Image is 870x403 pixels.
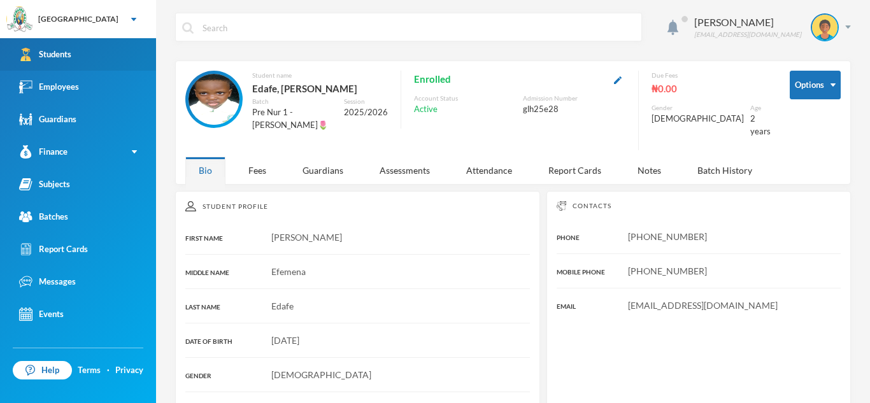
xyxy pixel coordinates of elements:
[189,74,239,125] img: STUDENT
[628,265,707,276] span: [PHONE_NUMBER]
[19,178,70,191] div: Subjects
[13,361,72,380] a: Help
[235,157,280,184] div: Fees
[107,364,110,377] div: ·
[19,210,68,223] div: Batches
[38,13,118,25] div: [GEOGRAPHIC_DATA]
[628,300,778,311] span: [EMAIL_ADDRESS][DOMAIN_NAME]
[624,157,674,184] div: Notes
[271,266,306,277] span: Efemena
[652,113,744,125] div: [DEMOGRAPHIC_DATA]
[252,80,388,97] div: Edafe, [PERSON_NAME]
[694,15,801,30] div: [PERSON_NAME]
[252,71,388,80] div: Student name
[271,232,342,243] span: [PERSON_NAME]
[201,13,635,42] input: Search
[652,80,771,97] div: ₦0.00
[252,106,334,131] div: Pre Nur 1 - [PERSON_NAME]🌷
[78,364,101,377] a: Terms
[19,80,79,94] div: Employees
[271,369,371,380] span: [DEMOGRAPHIC_DATA]
[535,157,615,184] div: Report Cards
[694,30,801,39] div: [EMAIL_ADDRESS][DOMAIN_NAME]
[289,157,357,184] div: Guardians
[523,103,625,116] div: glh25e28
[812,15,838,40] img: STUDENT
[271,335,299,346] span: [DATE]
[684,157,766,184] div: Batch History
[271,300,294,311] span: Edafe
[790,71,841,99] button: Options
[7,7,32,32] img: logo
[750,103,771,113] div: Age
[414,103,438,116] span: Active
[19,308,64,321] div: Events
[652,71,771,80] div: Due Fees
[115,364,143,377] a: Privacy
[19,275,76,288] div: Messages
[185,201,530,211] div: Student Profile
[750,113,771,138] div: 2 years
[628,231,707,242] span: [PHONE_NUMBER]
[344,106,388,119] div: 2025/2026
[414,71,451,87] span: Enrolled
[652,103,744,113] div: Gender
[344,97,388,106] div: Session
[453,157,525,184] div: Attendance
[182,22,194,34] img: search
[557,201,841,211] div: Contacts
[19,113,76,126] div: Guardians
[252,97,334,106] div: Batch
[19,48,71,61] div: Students
[19,243,88,256] div: Report Cards
[366,157,443,184] div: Assessments
[414,94,517,103] div: Account Status
[19,145,68,159] div: Finance
[610,72,625,87] button: Edit
[523,94,625,103] div: Admission Number
[185,157,225,184] div: Bio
